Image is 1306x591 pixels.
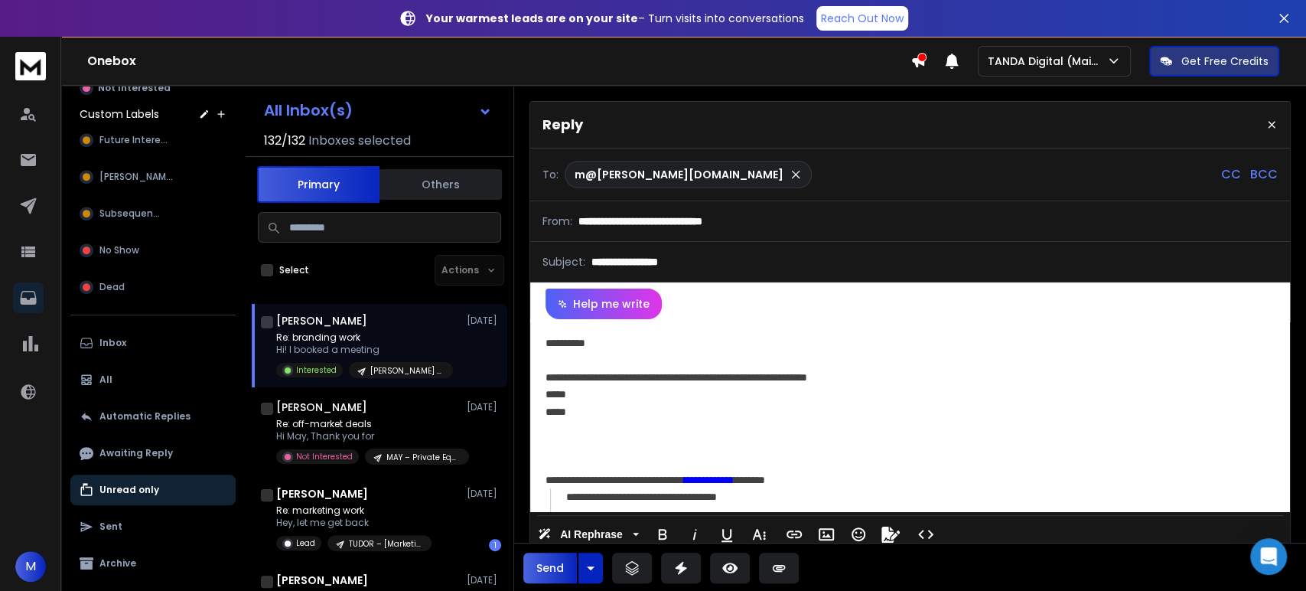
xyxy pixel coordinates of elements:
button: Sent [70,511,236,542]
button: Help me write [546,289,662,319]
p: [DATE] [467,315,501,327]
p: Re: off-market deals [276,418,460,430]
span: [PERSON_NAME] [99,171,174,183]
button: M [15,551,46,582]
button: Archive [70,548,236,579]
a: Reach Out Now [816,6,908,31]
button: Awaiting Reply [70,438,236,469]
button: [PERSON_NAME] [70,162,236,192]
p: CC [1221,165,1241,184]
button: Dead [70,272,236,302]
p: [PERSON_NAME] – [Branding/Design] | [[GEOGRAPHIC_DATA]] | [Founder] | [2-50] | [Case Study] | [[D... [370,365,444,377]
p: – Turn visits into conversations [426,11,804,26]
h1: [PERSON_NAME] [276,486,368,501]
p: Hey, let me get back [276,517,432,529]
p: Get Free Credits [1181,54,1269,69]
p: TUDOR – [Marketing] – EU – 1-10 [349,538,422,550]
h1: All Inbox(s) [264,103,353,118]
p: All [99,374,112,386]
img: logo [15,52,46,80]
p: Not Interested [296,451,353,462]
p: Unread only [99,484,159,496]
button: Future Interest [70,125,236,155]
span: AI Rephrase [557,528,626,541]
p: Lead [296,537,315,549]
p: Interested [296,364,337,376]
button: Subsequence [70,198,236,229]
button: Primary [257,166,379,203]
p: Reply [542,114,583,136]
p: To: [542,167,559,182]
div: 1 [489,539,501,551]
p: Inbox [99,337,126,349]
p: Re: marketing work [276,504,432,517]
button: Code View [911,519,940,550]
button: All Inbox(s) [252,95,504,126]
button: Not Interested [70,73,236,103]
p: m@[PERSON_NAME][DOMAIN_NAME] [575,167,783,182]
button: Send [523,553,577,583]
button: Signature [876,519,905,550]
p: Awaiting Reply [99,447,173,459]
p: BCC [1250,165,1278,184]
p: [DATE] [467,488,501,500]
button: All [70,364,236,395]
span: Subsequence [99,207,164,220]
strong: Your warmest leads are on your site [426,11,638,26]
p: Re: branding work [276,331,453,344]
button: Emoticons [844,519,873,550]
button: Get Free Credits [1149,46,1279,77]
button: Underline (Ctrl+U) [712,519,741,550]
p: MAY – Private Equity – [GEOGRAPHIC_DATA] [386,452,460,463]
p: Not Interested [98,82,171,94]
p: Hi May, Thank you for [276,430,460,442]
div: Open Intercom Messenger [1250,538,1287,575]
p: [DATE] [467,574,501,586]
h1: Onebox [87,52,910,70]
button: AI Rephrase [535,519,642,550]
button: Others [379,168,502,201]
span: No Show [99,244,139,256]
p: From: [542,214,572,229]
button: Automatic Replies [70,401,236,432]
p: Reach Out Now [821,11,904,26]
p: Sent [99,521,122,533]
p: TANDA Digital (Main) [988,54,1106,69]
h1: [PERSON_NAME] [276,313,367,328]
h3: Inboxes selected [308,132,411,150]
span: 132 / 132 [264,132,305,150]
h1: [PERSON_NAME] [276,573,368,588]
span: Dead [99,281,125,293]
button: More Text [744,519,774,550]
button: Insert Image (Ctrl+P) [812,519,841,550]
p: Automatic Replies [99,410,191,423]
button: Inbox [70,328,236,358]
h3: Custom Labels [80,106,159,122]
button: No Show [70,235,236,266]
p: Archive [99,557,136,570]
label: Select [279,264,309,276]
button: Insert Link (Ctrl+K) [780,519,809,550]
button: Unread only [70,475,236,505]
span: Future Interest [99,134,170,146]
button: Italic (Ctrl+I) [680,519,709,550]
p: [DATE] [467,401,501,413]
p: Hi! I booked a meeting [276,344,453,356]
h1: [PERSON_NAME] [276,400,367,415]
p: Subject: [542,254,585,269]
button: Bold (Ctrl+B) [648,519,677,550]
